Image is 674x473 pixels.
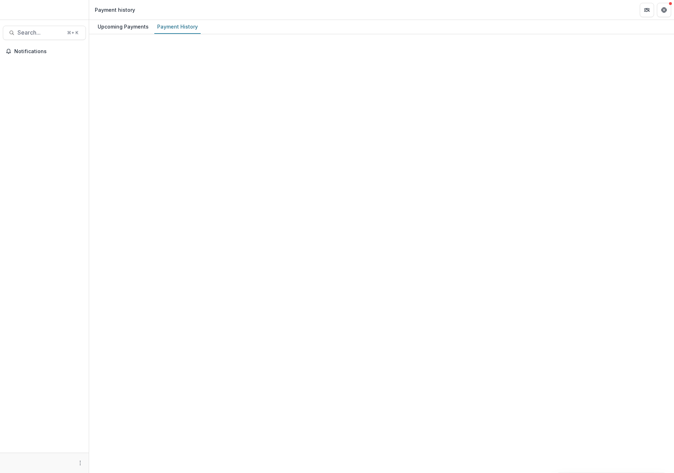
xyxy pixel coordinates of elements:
span: Notifications [14,49,83,55]
span: Search... [17,29,63,36]
button: Partners [640,3,654,17]
button: Notifications [3,46,86,57]
a: Upcoming Payments [95,20,151,34]
button: Search... [3,26,86,40]
a: Payment History [154,20,201,34]
div: Upcoming Payments [95,21,151,32]
div: ⌘ + K [66,29,80,37]
button: Get Help [657,3,671,17]
div: Payment history [95,6,135,14]
nav: breadcrumb [92,5,138,15]
div: Payment History [154,21,201,32]
button: More [76,459,84,467]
